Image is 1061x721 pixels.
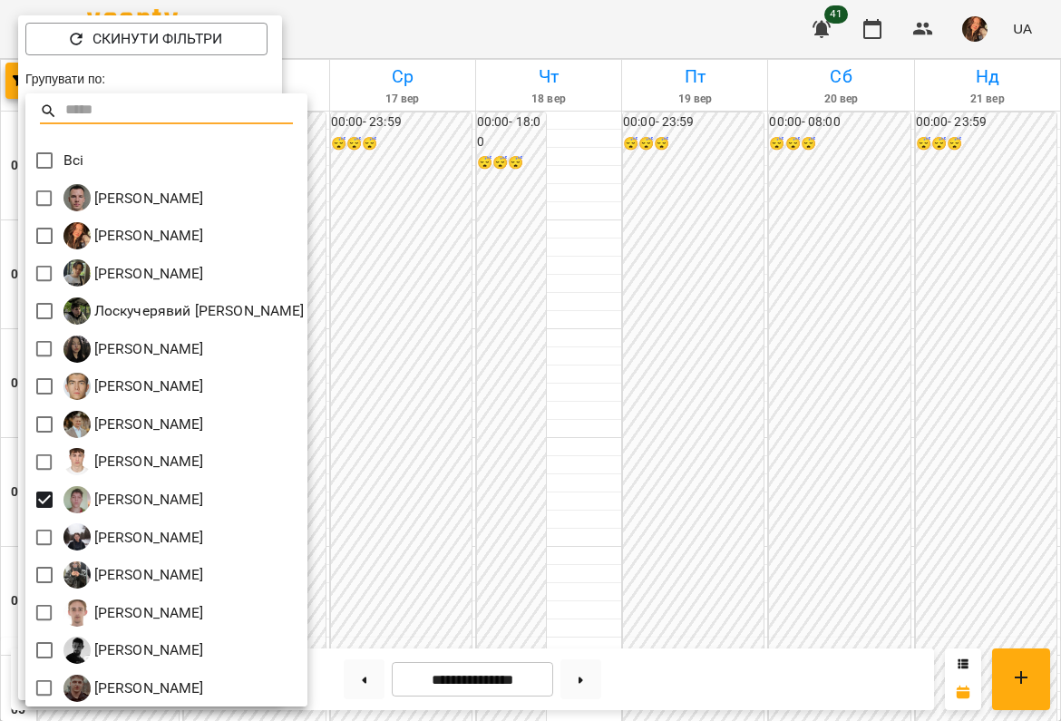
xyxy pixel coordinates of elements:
a: О [PERSON_NAME] [63,411,204,438]
p: Лоскучерявий [PERSON_NAME] [91,300,305,322]
div: Шатило Артем Сергійович [63,637,204,664]
a: М [PERSON_NAME] [63,336,204,363]
a: Н [PERSON_NAME] [63,373,204,400]
p: [PERSON_NAME] [91,489,204,511]
p: [PERSON_NAME] [91,451,204,473]
p: [PERSON_NAME] [91,225,204,247]
a: Л Лоскучерявий [PERSON_NAME] [63,297,305,325]
div: Зарічний Василь Олегович [63,259,204,287]
img: Л [63,297,91,325]
div: Стаховська Анастасія Русланівна [63,561,204,589]
img: З [63,259,91,287]
div: Очеретюк Тарас Євгенійович [63,411,204,438]
div: Швидкій Вадим Ігорович [63,675,204,702]
p: [PERSON_NAME] [91,188,204,209]
img: Б [63,222,91,249]
div: Минусора Софія Михайлівна [63,336,204,363]
p: [PERSON_NAME] [91,375,204,397]
img: Ш [63,675,91,702]
p: [PERSON_NAME] [91,639,204,661]
img: Ц [63,599,91,627]
img: Н [63,373,91,400]
p: [PERSON_NAME] [91,414,204,435]
a: Ц [PERSON_NAME] [63,599,204,627]
img: С [63,561,91,589]
div: Альохін Андрій Леонідович [63,184,204,211]
a: С [PERSON_NAME] [63,561,204,589]
p: [PERSON_NAME] [91,338,204,360]
a: З [PERSON_NAME] [63,259,204,287]
a: Ш [PERSON_NAME] [63,675,204,702]
div: Недайборщ Андрій Сергійович [63,373,204,400]
div: Підцерковний Дмитро Андрійович [63,486,204,513]
a: Б [PERSON_NAME] [63,222,204,249]
a: Ш [PERSON_NAME] [63,637,204,664]
p: [PERSON_NAME] [91,602,204,624]
p: [PERSON_NAME] [91,263,204,285]
a: А [PERSON_NAME] [63,184,204,211]
img: Ш [63,637,91,664]
img: О [63,411,91,438]
img: П [63,448,91,475]
p: [PERSON_NAME] [91,527,204,549]
p: Всі [63,150,83,171]
img: С [63,523,91,550]
img: А [63,184,91,211]
div: Перепечай Олег Ігорович [63,448,204,475]
p: [PERSON_NAME] [91,564,204,586]
a: П [PERSON_NAME] [63,486,204,513]
img: М [63,336,91,363]
img: П [63,486,91,513]
div: Беліменко Вікторія Віталіївна [63,222,204,249]
a: С [PERSON_NAME] [63,523,204,550]
p: [PERSON_NAME] [91,677,204,699]
a: П [PERSON_NAME] [63,448,204,475]
div: Цомпель Олександр Ігорович [63,599,204,627]
div: Лоскучерявий Дмитро Віталійович [63,297,305,325]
